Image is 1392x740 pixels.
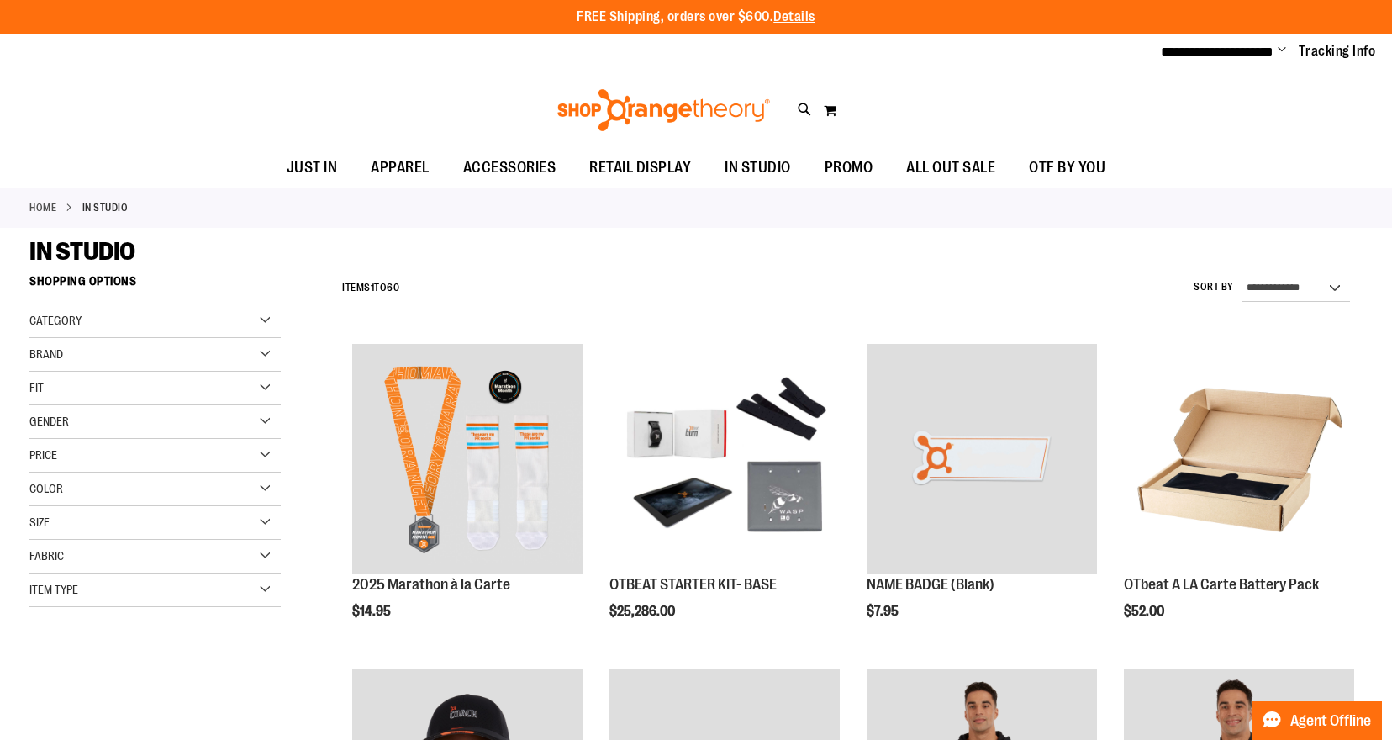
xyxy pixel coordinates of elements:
[1124,344,1354,574] img: Product image for OTbeat A LA Carte Battery Pack
[867,604,901,619] span: $7.95
[29,314,82,327] span: Category
[29,482,63,495] span: Color
[1124,576,1319,593] a: OTbeat A LA Carte Battery Pack
[725,149,791,187] span: IN STUDIO
[867,344,1097,574] img: NAME BADGE (Blank)
[344,336,591,662] div: product
[601,336,848,662] div: product
[609,604,678,619] span: $25,286.00
[29,237,135,266] span: IN STUDIO
[29,448,57,462] span: Price
[352,576,510,593] a: 2025 Marathon à la Carte
[29,515,50,529] span: Size
[342,275,399,301] h2: Items to
[1290,713,1371,729] span: Agent Offline
[463,149,556,187] span: ACCESSORIES
[1124,344,1354,577] a: Product image for OTbeat A LA Carte Battery Pack
[29,415,69,428] span: Gender
[609,576,777,593] a: OTBEAT STARTER KIT- BASE
[352,344,583,574] img: 2025 Marathon à la Carte
[1124,604,1167,619] span: $52.00
[867,344,1097,577] a: NAME BADGE (Blank)
[29,347,63,361] span: Brand
[387,282,399,293] span: 60
[1252,701,1382,740] button: Agent Offline
[773,9,815,24] a: Details
[371,282,375,293] span: 1
[867,576,994,593] a: NAME BADGE (Blank)
[29,267,281,304] strong: Shopping Options
[906,149,995,187] span: ALL OUT SALE
[1299,42,1376,61] a: Tracking Info
[287,149,338,187] span: JUST IN
[589,149,691,187] span: RETAIL DISPLAY
[352,604,393,619] span: $14.95
[371,149,430,187] span: APPAREL
[29,381,44,394] span: Fit
[29,583,78,596] span: Item Type
[609,344,840,574] img: OTBEAT STARTER KIT- BASE
[352,344,583,577] a: 2025 Marathon à la Carte
[577,8,815,27] p: FREE Shipping, orders over $600.
[1194,280,1234,294] label: Sort By
[29,549,64,563] span: Fabric
[82,200,129,215] strong: IN STUDIO
[555,89,772,131] img: Shop Orangetheory
[1278,43,1286,60] button: Account menu
[1115,336,1363,662] div: product
[29,200,56,215] a: Home
[609,344,840,577] a: OTBEAT STARTER KIT- BASE
[825,149,873,187] span: PROMO
[858,336,1105,662] div: product
[1029,149,1105,187] span: OTF BY YOU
